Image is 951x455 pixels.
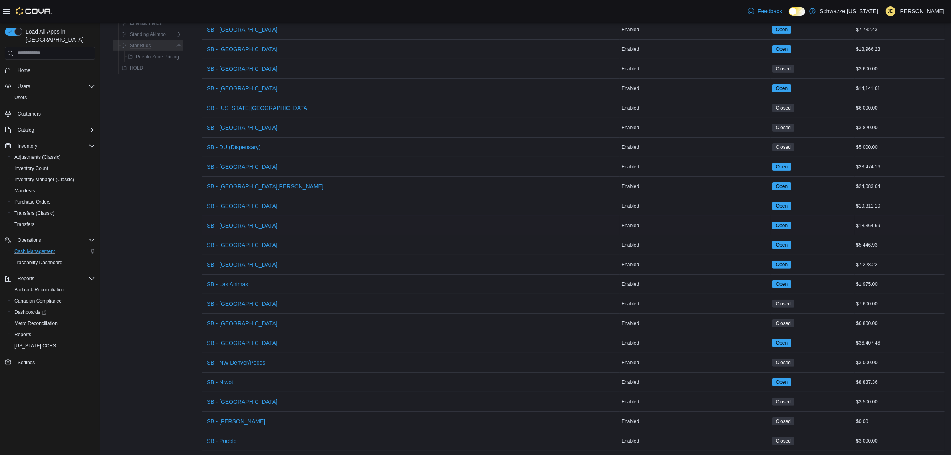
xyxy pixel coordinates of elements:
div: $18,364.69 [855,221,945,230]
button: SB - [GEOGRAPHIC_DATA] [204,315,281,331]
span: Transfers (Classic) [11,208,95,218]
span: Emerald Fields [130,20,162,26]
span: Open [772,378,791,386]
button: Catalog [14,125,37,135]
span: Inventory Count [14,165,48,172]
button: Adjustments (Classic) [8,152,98,163]
span: SB - [GEOGRAPHIC_DATA] [207,261,278,269]
button: SB - DU (Dispensary) [204,139,264,155]
span: SB - [US_STATE][GEOGRAPHIC_DATA] [207,104,309,112]
span: Transfers [14,221,34,227]
div: $3,500.00 [855,397,945,407]
button: Traceabilty Dashboard [8,257,98,268]
img: Cova [16,7,52,15]
div: $18,966.23 [855,44,945,54]
span: Users [18,83,30,90]
span: Open [772,222,791,229]
span: Open [776,222,788,229]
div: $36,407.46 [855,338,945,348]
span: Home [18,67,30,74]
span: Purchase Orders [11,197,95,207]
span: SB - [GEOGRAPHIC_DATA] [207,339,278,347]
button: SB - [GEOGRAPHIC_DATA] [204,198,281,214]
a: Settings [14,358,38,367]
span: Transfers (Classic) [14,210,54,216]
button: SB - [GEOGRAPHIC_DATA] [204,159,281,175]
span: Closed [776,320,791,327]
a: Customers [14,109,44,119]
span: Load All Apps in [GEOGRAPHIC_DATA] [22,28,95,44]
span: Open [776,163,788,170]
span: Open [776,339,788,347]
span: Users [11,93,95,102]
a: Metrc Reconciliation [11,319,61,328]
span: SB - Pueblo [207,437,237,445]
span: Open [772,280,791,288]
button: Reports [8,329,98,340]
span: Manifests [14,188,35,194]
p: | [881,6,883,16]
span: SB - [GEOGRAPHIC_DATA] [207,26,278,34]
span: Closed [772,437,794,445]
div: $0.00 [855,417,945,426]
button: SB - [PERSON_NAME] [204,413,268,429]
button: Customers [2,108,98,120]
button: Pueblo Zone Pricing [125,52,182,62]
p: [PERSON_NAME] [899,6,945,16]
div: $19,311.10 [855,201,945,211]
span: Open [776,183,788,190]
span: SB - NW Denver/Pecos [207,359,265,367]
span: SB - DU (Dispensary) [207,143,261,151]
a: Dashboards [8,307,98,318]
p: Schwazze [US_STATE] [820,6,878,16]
span: Customers [14,109,95,119]
div: $3,000.00 [855,358,945,367]
span: [US_STATE] CCRS [14,343,56,349]
span: Reports [11,330,95,339]
span: Open [772,241,791,249]
span: Closed [776,398,791,405]
div: $6,800.00 [855,319,945,328]
span: Closed [772,143,794,151]
a: Inventory Manager (Classic) [11,175,77,184]
span: Users [14,82,95,91]
span: Open [772,339,791,347]
span: Operations [14,235,95,245]
div: Enabled [620,123,771,132]
span: Dashboards [14,309,46,315]
div: $3,600.00 [855,64,945,74]
button: SB - [GEOGRAPHIC_DATA] [204,120,281,136]
div: $14,141.61 [855,84,945,93]
span: Closed [776,144,791,151]
span: Canadian Compliance [14,298,62,304]
a: Dashboards [11,307,50,317]
div: $23,474.16 [855,162,945,172]
button: SB - Pueblo [204,433,240,449]
span: Closed [772,359,794,367]
a: Feedback [745,3,785,19]
button: Cash Management [8,246,98,257]
span: Star Buds [130,42,151,49]
div: Enabled [620,260,771,269]
button: Reports [14,274,38,283]
span: BioTrack Reconciliation [11,285,95,295]
span: Closed [776,418,791,425]
a: Transfers [11,220,38,229]
button: Transfers [8,219,98,230]
button: Inventory [14,141,40,151]
button: Inventory Manager (Classic) [8,174,98,185]
button: Settings [2,356,98,368]
span: SB - [GEOGRAPHIC_DATA] [207,300,278,308]
span: SB - [GEOGRAPHIC_DATA] [207,45,278,53]
span: Inventory Manager (Classic) [14,176,74,183]
span: Open [776,261,788,268]
span: Reports [14,274,95,283]
span: Closed [776,124,791,131]
a: Users [11,93,30,102]
span: Catalog [18,127,34,133]
button: HOLD [119,63,146,73]
div: Enabled [620,64,771,74]
span: Reports [18,275,34,282]
div: Enabled [620,417,771,426]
